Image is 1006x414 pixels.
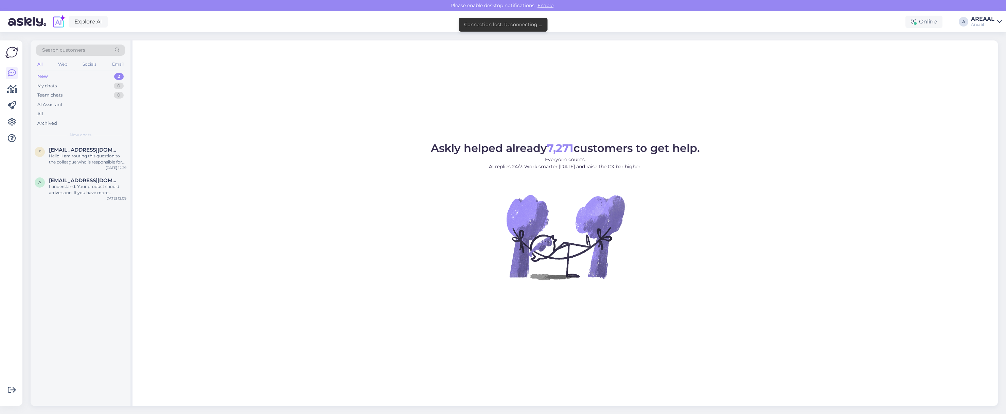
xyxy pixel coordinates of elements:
[431,141,700,155] span: Askly helped already customers to get help.
[49,147,120,153] span: stebik@gmail.com
[38,180,41,185] span: a
[57,60,69,69] div: Web
[70,132,91,138] span: New chats
[52,15,66,29] img: explore-ai
[971,16,1002,27] a: AREAALAreaal
[111,60,125,69] div: Email
[37,101,63,108] div: AI Assistant
[69,16,108,28] a: Explore AI
[49,184,126,196] div: I understand. Your product should arrive soon. If you have more questions or need help, please co...
[971,16,994,22] div: AREAAL
[114,83,124,89] div: 0
[42,47,85,54] span: Search customers
[37,120,57,127] div: Archived
[39,149,41,154] span: s
[535,2,555,8] span: Enable
[464,21,542,28] div: Connection lost. Reconnecting ...
[5,46,18,59] img: Askly Logo
[106,165,126,170] div: [DATE] 12:29
[114,92,124,99] div: 0
[37,92,63,99] div: Team chats
[114,73,124,80] div: 2
[49,177,120,184] span: annabel.kallas@gmail.com
[37,73,48,80] div: New
[49,153,126,165] div: Hello, I am routing this question to the colleague who is responsible for this topic. The reply m...
[36,60,44,69] div: All
[504,176,626,298] img: No Chat active
[37,110,43,117] div: All
[959,17,968,27] div: A
[431,156,700,170] p: Everyone counts. AI replies 24/7. Work smarter [DATE] and raise the CX bar higher.
[905,16,942,28] div: Online
[105,196,126,201] div: [DATE] 12:09
[37,83,57,89] div: My chats
[971,22,994,27] div: Areaal
[547,141,573,155] b: 7,271
[81,60,98,69] div: Socials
